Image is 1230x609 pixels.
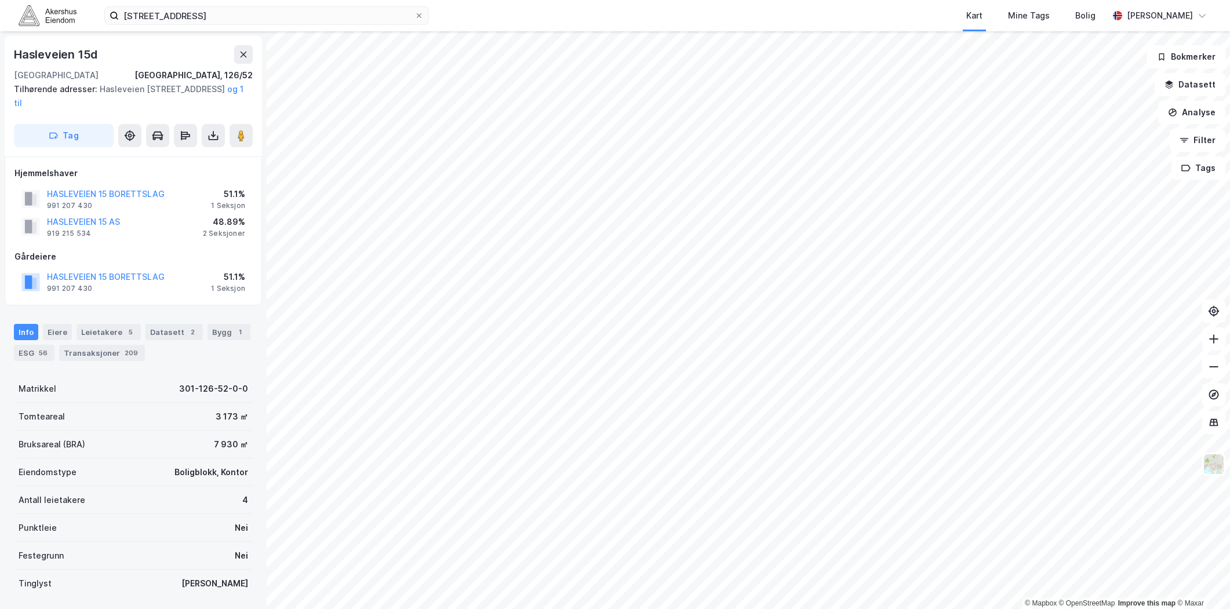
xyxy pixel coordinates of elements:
div: 1 Seksjon [211,201,245,210]
div: 51.1% [211,270,245,284]
div: 991 207 430 [47,201,92,210]
div: 991 207 430 [47,284,92,293]
div: Nei [235,549,248,563]
div: Eiere [43,324,72,340]
div: Info [14,324,38,340]
div: Mine Tags [1008,9,1050,23]
div: Kontrollprogram for chat [1172,553,1230,609]
iframe: Chat Widget [1172,553,1230,609]
div: 4 [242,493,248,507]
button: Analyse [1158,101,1225,124]
div: Bygg [208,324,250,340]
div: Bolig [1075,9,1096,23]
button: Tags [1171,156,1225,180]
a: Mapbox [1025,599,1057,607]
button: Filter [1170,129,1225,152]
input: Søk på adresse, matrikkel, gårdeiere, leietakere eller personer [119,7,414,24]
a: Improve this map [1118,599,1176,607]
div: 919 215 534 [47,229,91,238]
div: [PERSON_NAME] [181,577,248,590]
div: 1 Seksjon [211,284,245,293]
div: 5 [125,326,136,338]
div: 7 930 ㎡ [214,437,248,451]
div: Nei [235,521,248,535]
div: 301-126-52-0-0 [179,382,248,396]
div: Boligblokk, Kontor [174,465,248,479]
div: Leietakere [77,324,141,340]
div: ESG [14,345,54,361]
div: Transaksjoner [59,345,145,361]
div: Punktleie [19,521,57,535]
button: Tag [14,124,114,147]
div: 2 Seksjoner [203,229,245,238]
div: 51.1% [211,187,245,201]
div: Matrikkel [19,382,56,396]
div: [GEOGRAPHIC_DATA], 126/52 [134,68,253,82]
span: Tilhørende adresser: [14,84,100,94]
div: 209 [122,347,140,359]
a: OpenStreetMap [1059,599,1115,607]
img: akershus-eiendom-logo.9091f326c980b4bce74ccdd9f866810c.svg [19,5,77,25]
div: Hasleveien [STREET_ADDRESS] [14,82,243,110]
div: Gårdeiere [14,250,252,264]
div: Eiendomstype [19,465,77,479]
div: Datasett [145,324,203,340]
div: Festegrunn [19,549,64,563]
div: 2 [187,326,198,338]
div: 48.89% [203,215,245,229]
div: Bruksareal (BRA) [19,437,85,451]
div: Kart [966,9,982,23]
div: Hasleveien 15d [14,45,100,64]
div: 3 173 ㎡ [216,410,248,424]
div: 56 [37,347,50,359]
div: Tomteareal [19,410,65,424]
div: [GEOGRAPHIC_DATA] [14,68,99,82]
img: Z [1203,453,1225,475]
div: [PERSON_NAME] [1127,9,1193,23]
div: Tinglyst [19,577,52,590]
div: 1 [234,326,246,338]
div: Hjemmelshaver [14,166,252,180]
button: Bokmerker [1147,45,1225,68]
button: Datasett [1155,73,1225,96]
div: Antall leietakere [19,493,85,507]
